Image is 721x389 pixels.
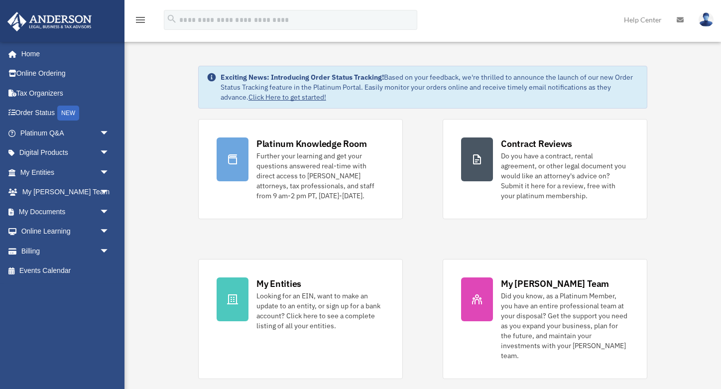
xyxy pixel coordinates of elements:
a: My Documentsarrow_drop_down [7,202,124,222]
img: User Pic [699,12,714,27]
span: arrow_drop_down [100,162,120,183]
div: NEW [57,106,79,121]
a: Tax Organizers [7,83,124,103]
a: Click Here to get started! [248,93,326,102]
div: My Entities [256,277,301,290]
span: arrow_drop_down [100,182,120,203]
div: Platinum Knowledge Room [256,137,367,150]
a: My Entitiesarrow_drop_down [7,162,124,182]
a: My [PERSON_NAME] Teamarrow_drop_down [7,182,124,202]
a: Billingarrow_drop_down [7,241,124,261]
div: Based on your feedback, we're thrilled to announce the launch of our new Order Status Tracking fe... [221,72,639,102]
a: My Entities Looking for an EIN, want to make an update to an entity, or sign up for a bank accoun... [198,259,403,379]
a: Events Calendar [7,261,124,281]
a: Contract Reviews Do you have a contract, rental agreement, or other legal document you would like... [443,119,647,219]
a: Home [7,44,120,64]
div: My [PERSON_NAME] Team [501,277,609,290]
div: Further your learning and get your questions answered real-time with direct access to [PERSON_NAM... [256,151,384,201]
a: Online Learningarrow_drop_down [7,222,124,242]
div: Do you have a contract, rental agreement, or other legal document you would like an attorney's ad... [501,151,629,201]
span: arrow_drop_down [100,222,120,242]
a: Order StatusNEW [7,103,124,124]
div: Looking for an EIN, want to make an update to an entity, or sign up for a bank account? Click her... [256,291,384,331]
a: Platinum Q&Aarrow_drop_down [7,123,124,143]
strong: Exciting News: Introducing Order Status Tracking! [221,73,384,82]
div: Contract Reviews [501,137,572,150]
img: Anderson Advisors Platinum Portal [4,12,95,31]
span: arrow_drop_down [100,123,120,143]
div: Did you know, as a Platinum Member, you have an entire professional team at your disposal? Get th... [501,291,629,361]
a: Digital Productsarrow_drop_down [7,143,124,163]
a: menu [134,17,146,26]
span: arrow_drop_down [100,143,120,163]
span: arrow_drop_down [100,202,120,222]
a: Platinum Knowledge Room Further your learning and get your questions answered real-time with dire... [198,119,403,219]
span: arrow_drop_down [100,241,120,261]
a: Online Ordering [7,64,124,84]
a: My [PERSON_NAME] Team Did you know, as a Platinum Member, you have an entire professional team at... [443,259,647,379]
i: menu [134,14,146,26]
i: search [166,13,177,24]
